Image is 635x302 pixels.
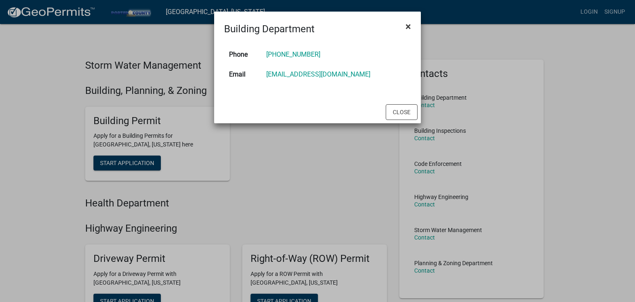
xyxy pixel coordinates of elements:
a: [EMAIL_ADDRESS][DOMAIN_NAME] [266,70,370,78]
th: Email [224,65,261,84]
h4: Building Department [224,22,315,36]
a: [PHONE_NUMBER] [266,50,320,58]
th: Phone [224,45,261,65]
button: Close [399,15,418,38]
span: × [406,21,411,32]
button: Close [386,104,418,120]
